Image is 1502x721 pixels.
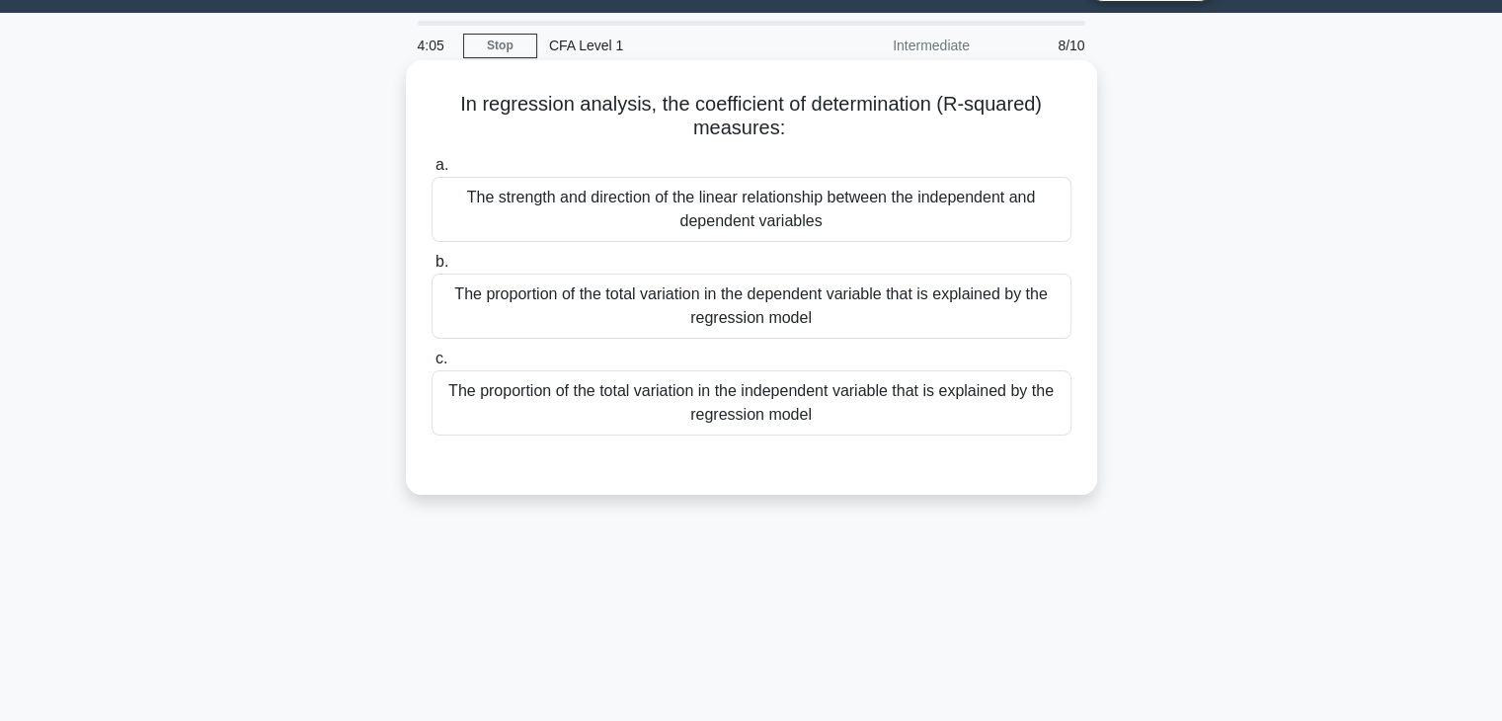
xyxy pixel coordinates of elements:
[435,253,448,270] span: b.
[432,177,1071,242] div: The strength and direction of the linear relationship between the independent and dependent varia...
[463,34,537,58] a: Stop
[406,26,463,65] div: 4:05
[432,370,1071,436] div: The proportion of the total variation in the independent variable that is explained by the regres...
[809,26,982,65] div: Intermediate
[537,26,809,65] div: CFA Level 1
[430,92,1073,141] h5: In regression analysis, the coefficient of determination (R-squared) measures:
[435,350,447,366] span: c.
[432,274,1071,339] div: The proportion of the total variation in the dependent variable that is explained by the regressi...
[435,156,448,173] span: a.
[982,26,1097,65] div: 8/10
